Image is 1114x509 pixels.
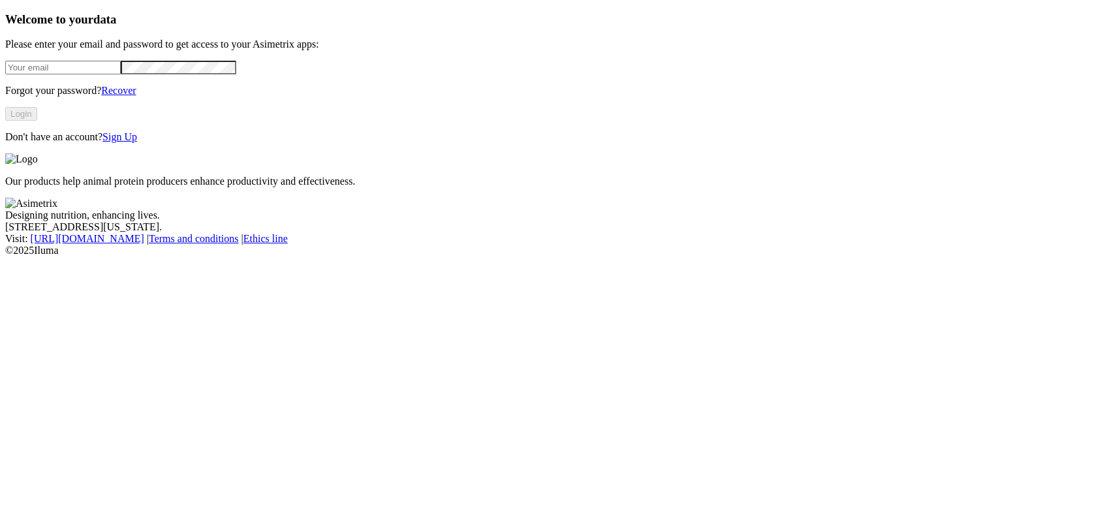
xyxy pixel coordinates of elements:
img: Asimetrix [5,198,57,209]
div: Visit : | | [5,233,1109,245]
a: [URL][DOMAIN_NAME] [31,233,144,244]
div: © 2025 Iluma [5,245,1109,256]
a: Recover [101,85,136,96]
p: Don't have an account? [5,131,1109,143]
a: Terms and conditions [149,233,239,244]
div: Designing nutrition, enhancing lives. [5,209,1109,221]
button: Login [5,107,37,121]
a: Ethics line [243,233,288,244]
img: Logo [5,153,38,165]
p: Please enter your email and password to get access to your Asimetrix apps: [5,39,1109,50]
span: data [93,12,116,26]
div: [STREET_ADDRESS][US_STATE]. [5,221,1109,233]
p: Forgot your password? [5,85,1109,97]
h3: Welcome to your [5,12,1109,27]
p: Our products help animal protein producers enhance productivity and effectiveness. [5,176,1109,187]
input: Your email [5,61,121,74]
a: Sign Up [102,131,137,142]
